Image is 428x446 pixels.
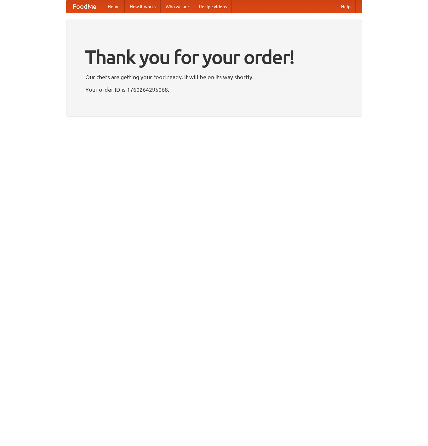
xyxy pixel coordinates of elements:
a: Help [336,0,356,13]
a: FoodMe [66,0,103,13]
h1: Thank you for your order! [85,42,343,72]
p: Our chefs are getting your food ready. It will be on its way shortly. [85,72,343,82]
a: How it works [125,0,161,13]
a: Who we are [161,0,194,13]
p: Your order ID is 1760264295068. [85,85,343,94]
a: Home [103,0,125,13]
a: Recipe videos [194,0,232,13]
